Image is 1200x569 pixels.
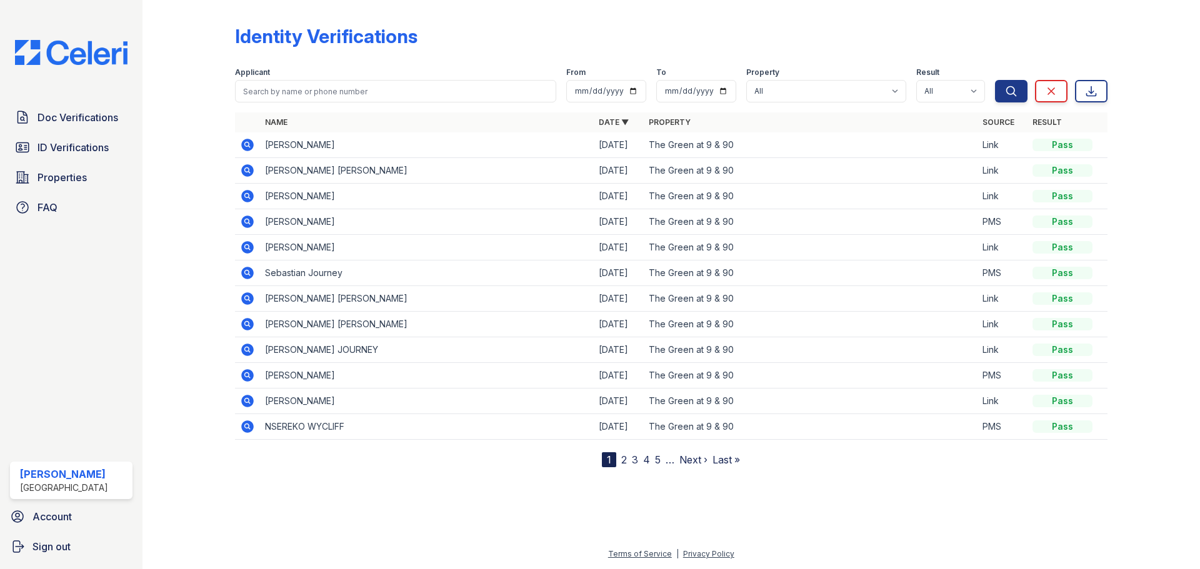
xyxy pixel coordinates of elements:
[5,534,137,559] a: Sign out
[32,509,72,524] span: Account
[1032,369,1092,382] div: Pass
[977,184,1027,209] td: Link
[235,25,417,47] div: Identity Verifications
[594,414,644,440] td: [DATE]
[1032,139,1092,151] div: Pass
[644,260,977,286] td: The Green at 9 & 90
[260,132,594,158] td: [PERSON_NAME]
[977,388,1027,414] td: Link
[594,235,644,260] td: [DATE]
[37,170,87,185] span: Properties
[594,209,644,235] td: [DATE]
[644,184,977,209] td: The Green at 9 & 90
[1032,164,1092,177] div: Pass
[594,388,644,414] td: [DATE]
[594,184,644,209] td: [DATE]
[632,453,638,466] a: 3
[10,105,132,130] a: Doc Verifications
[37,110,118,125] span: Doc Verifications
[977,132,1027,158] td: Link
[679,453,707,466] a: Next ›
[599,117,629,127] a: Date ▼
[260,184,594,209] td: [PERSON_NAME]
[666,452,674,467] span: …
[235,67,270,77] label: Applicant
[712,453,740,466] a: Last »
[644,286,977,312] td: The Green at 9 & 90
[977,414,1027,440] td: PMS
[1032,267,1092,279] div: Pass
[20,482,108,494] div: [GEOGRAPHIC_DATA]
[644,388,977,414] td: The Green at 9 & 90
[594,132,644,158] td: [DATE]
[260,363,594,388] td: [PERSON_NAME]
[1032,190,1092,202] div: Pass
[10,135,132,160] a: ID Verifications
[260,286,594,312] td: [PERSON_NAME] [PERSON_NAME]
[10,195,132,220] a: FAQ
[982,117,1014,127] a: Source
[977,312,1027,337] td: Link
[644,312,977,337] td: The Green at 9 & 90
[10,165,132,190] a: Properties
[594,312,644,337] td: [DATE]
[1032,215,1092,228] div: Pass
[644,209,977,235] td: The Green at 9 & 90
[644,235,977,260] td: The Green at 9 & 90
[260,209,594,235] td: [PERSON_NAME]
[594,158,644,184] td: [DATE]
[32,539,71,554] span: Sign out
[977,286,1027,312] td: Link
[656,67,666,77] label: To
[977,235,1027,260] td: Link
[594,337,644,363] td: [DATE]
[20,467,108,482] div: [PERSON_NAME]
[260,388,594,414] td: [PERSON_NAME]
[260,312,594,337] td: [PERSON_NAME] [PERSON_NAME]
[260,235,594,260] td: [PERSON_NAME]
[977,260,1027,286] td: PMS
[977,209,1027,235] td: PMS
[644,337,977,363] td: The Green at 9 & 90
[977,337,1027,363] td: Link
[608,549,672,558] a: Terms of Service
[5,504,137,529] a: Account
[37,140,109,155] span: ID Verifications
[265,117,287,127] a: Name
[602,452,616,467] div: 1
[649,117,691,127] a: Property
[644,158,977,184] td: The Green at 9 & 90
[594,260,644,286] td: [DATE]
[260,158,594,184] td: [PERSON_NAME] [PERSON_NAME]
[37,200,57,215] span: FAQ
[644,363,977,388] td: The Green at 9 & 90
[1032,420,1092,433] div: Pass
[916,67,939,77] label: Result
[1032,292,1092,305] div: Pass
[5,40,137,65] img: CE_Logo_Blue-a8612792a0a2168367f1c8372b55b34899dd931a85d93a1a3d3e32e68fde9ad4.png
[260,337,594,363] td: [PERSON_NAME] JOURNEY
[643,453,650,466] a: 4
[1032,395,1092,407] div: Pass
[1032,344,1092,356] div: Pass
[235,80,556,102] input: Search by name or phone number
[977,363,1027,388] td: PMS
[260,414,594,440] td: NSEREKO WYCLIFF
[644,132,977,158] td: The Green at 9 & 90
[594,286,644,312] td: [DATE]
[644,414,977,440] td: The Green at 9 & 90
[746,67,779,77] label: Property
[621,453,627,466] a: 2
[683,549,734,558] a: Privacy Policy
[260,260,594,286] td: Sebastian Journey
[1032,318,1092,330] div: Pass
[594,363,644,388] td: [DATE]
[655,453,661,466] a: 5
[566,67,586,77] label: From
[676,549,679,558] div: |
[1032,117,1062,127] a: Result
[977,158,1027,184] td: Link
[1032,241,1092,254] div: Pass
